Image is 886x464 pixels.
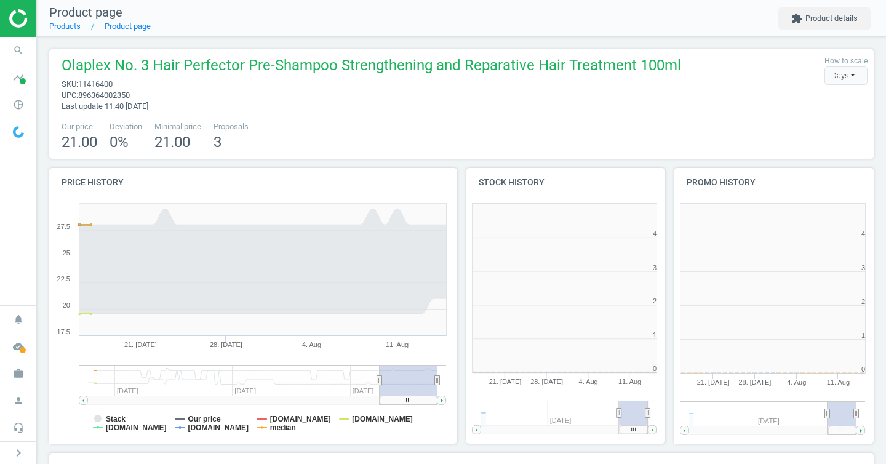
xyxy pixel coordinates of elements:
span: 21.00 [154,134,190,151]
span: 21.00 [62,134,97,151]
a: Products [49,22,81,31]
tspan: 21. [DATE] [124,341,157,348]
tspan: 4. Aug [787,378,806,386]
tspan: 28. [DATE] [210,341,242,348]
tspan: Stack [106,415,126,423]
text: 1 [653,332,657,339]
img: wGWNvw8QSZomAAAAABJRU5ErkJggg== [13,126,24,138]
text: 27.5 [57,223,70,230]
text: 0 [861,366,865,373]
i: extension [791,13,802,24]
text: 1 [861,332,865,339]
span: Product page [49,5,122,20]
tspan: 11. Aug [827,378,850,386]
span: Deviation [110,121,142,132]
text: 22.5 [57,275,70,282]
tspan: 21. [DATE] [697,378,730,386]
text: 17.5 [57,328,70,335]
h4: Promo history [674,168,874,197]
tspan: 11. Aug [386,341,409,348]
tspan: median [270,423,296,432]
text: 20 [63,302,70,309]
tspan: 11. Aug [618,378,641,386]
h4: Stock history [466,168,666,197]
span: 896364002350 [78,90,130,100]
tspan: [DOMAIN_NAME] [106,423,167,432]
i: headset_mic [7,416,30,439]
i: search [7,39,30,62]
text: 3 [861,264,865,271]
i: pie_chart_outlined [7,93,30,116]
i: person [7,389,30,412]
tspan: Our price [188,415,221,423]
label: How to scale [824,56,868,66]
button: extensionProduct details [778,7,871,30]
i: work [7,362,30,385]
tspan: [DOMAIN_NAME] [352,415,413,423]
i: notifications [7,308,30,331]
span: Olaplex No. 3 Hair Perfector Pre-Shampoo Strengthening and Reparative Hair Treatment 100ml [62,55,681,79]
span: 0 % [110,134,129,151]
span: Minimal price [154,121,201,132]
tspan: [DOMAIN_NAME] [270,415,331,423]
text: 25 [63,249,70,257]
text: 0 [653,366,657,373]
span: Last update 11:40 [DATE] [62,102,148,111]
tspan: 4. Aug [579,378,598,386]
i: cloud_done [7,335,30,358]
text: 4 [861,230,865,238]
span: sku : [62,79,78,89]
span: Proposals [214,121,249,132]
span: 11416400 [78,79,113,89]
text: 2 [861,298,865,305]
tspan: 21. [DATE] [489,378,521,386]
span: upc : [62,90,78,100]
img: ajHJNr6hYgQAAAAASUVORK5CYII= [9,9,97,28]
button: chevron_right [3,445,34,461]
tspan: 28. [DATE] [530,378,563,386]
text: 3 [653,264,657,271]
div: Days [824,66,868,85]
tspan: [DOMAIN_NAME] [188,423,249,432]
i: chevron_right [11,446,26,460]
tspan: 4. Aug [302,341,321,348]
span: 3 [214,134,221,151]
span: Our price [62,121,97,132]
text: 4 [653,230,657,238]
i: timeline [7,66,30,89]
h4: Price history [49,168,457,197]
a: Product page [105,22,151,31]
tspan: 28. [DATE] [739,378,772,386]
text: 2 [653,298,657,305]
